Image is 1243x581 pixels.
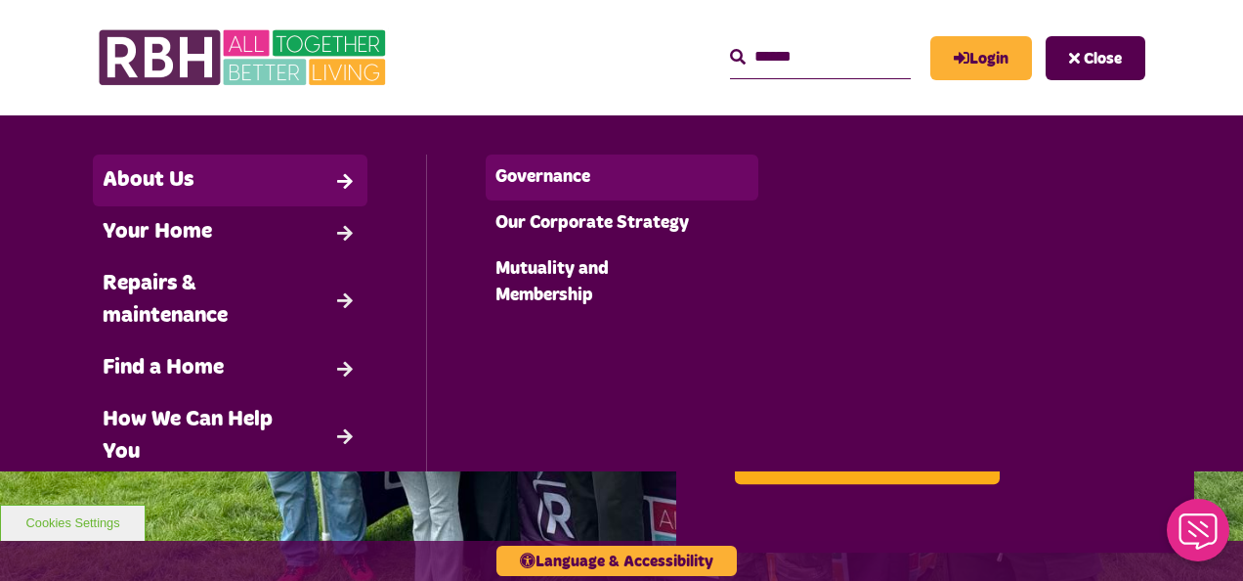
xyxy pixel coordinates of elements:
[496,546,737,576] button: Language & Accessibility
[1046,36,1145,80] button: Navigation
[486,155,759,201] a: Governance
[486,246,759,319] a: Mutuality and Membership
[93,394,367,478] a: How We Can Help You
[93,258,367,342] a: Repairs & maintenance
[730,36,911,78] input: Search
[1155,493,1243,581] iframe: Netcall Web Assistant for live chat
[486,201,759,246] a: Our Corporate Strategy
[93,342,367,394] a: Find a Home
[93,206,367,258] a: Your Home
[1084,51,1122,67] span: Close
[93,155,367,206] a: About Us
[98,20,391,96] img: RBH
[930,36,1032,80] a: MyRBH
